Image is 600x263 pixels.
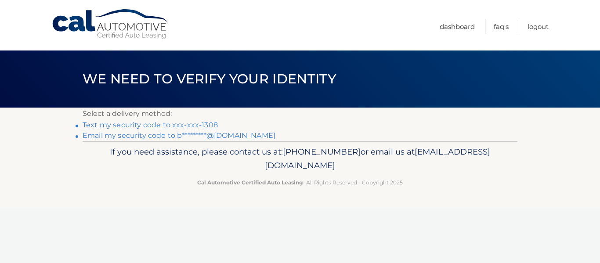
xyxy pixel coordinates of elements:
a: Text my security code to xxx-xxx-1308 [83,121,218,129]
p: Select a delivery method: [83,108,517,120]
a: FAQ's [494,19,509,34]
a: Email my security code to b*********@[DOMAIN_NAME] [83,131,275,140]
a: Dashboard [440,19,475,34]
p: If you need assistance, please contact us at: or email us at [88,145,512,173]
p: - All Rights Reserved - Copyright 2025 [88,178,512,187]
span: We need to verify your identity [83,71,336,87]
span: [PHONE_NUMBER] [283,147,361,157]
strong: Cal Automotive Certified Auto Leasing [197,179,303,186]
a: Logout [528,19,549,34]
a: Cal Automotive [51,9,170,40]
